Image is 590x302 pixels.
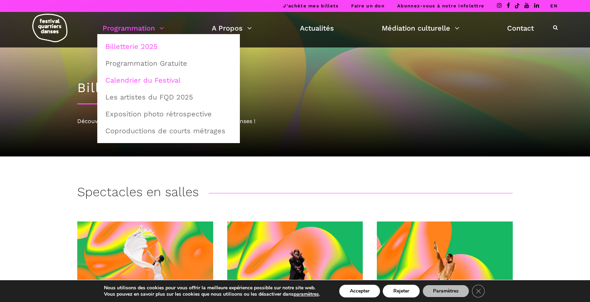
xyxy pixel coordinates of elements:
[77,117,513,126] div: Découvrez la programmation 2025 du Festival Quartiers Danses !
[104,291,320,297] p: Vous pouvez en savoir plus sur les cookies que nous utilisons ou les désactiver dans .
[212,22,252,34] a: A Propos
[339,285,380,297] button: Accepter
[77,185,199,202] h3: Spectacles en salles
[101,55,236,71] a: Programmation Gratuite
[104,285,320,291] p: Nous utilisons des cookies pour vous offrir la meilleure expérience possible sur notre site web.
[101,123,236,139] a: Coproductions de courts métrages
[422,285,469,297] button: Paramètres
[103,22,164,34] a: Programmation
[283,3,339,8] a: J’achète mes billets
[397,3,484,8] a: Abonnez-vous à notre infolettre
[77,80,513,96] h1: Billetterie 2025
[351,3,385,8] a: Faire un don
[294,291,319,297] button: paramètres
[507,22,534,34] a: Contact
[300,22,334,34] a: Actualités
[101,89,236,105] a: Les artistes du FQD 2025
[101,38,236,54] a: Billetterie 2025
[472,285,485,297] button: Close GDPR Cookie Banner
[550,3,558,8] a: EN
[32,14,67,42] img: logo-fqd-med
[382,22,459,34] a: Médiation culturelle
[101,106,236,122] a: Exposition photo rétrospective
[101,72,236,88] a: Calendrier du Festival
[383,285,420,297] button: Rejeter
